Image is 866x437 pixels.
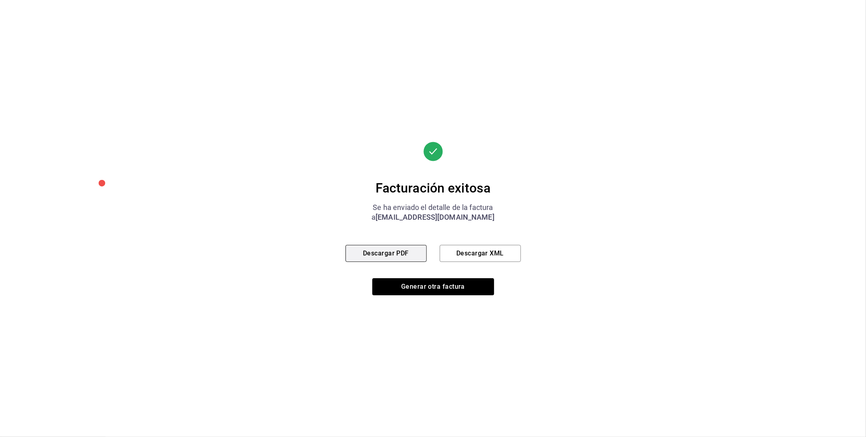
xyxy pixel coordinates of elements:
span: [EMAIL_ADDRESS][DOMAIN_NAME] [376,213,495,221]
button: Descargar XML [440,245,521,262]
button: Descargar PDF [346,245,427,262]
div: Se ha enviado el detalle de la factura [346,203,521,212]
div: Facturación exitosa [346,180,521,196]
button: Generar otra factura [372,278,494,295]
div: a [346,212,521,222]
